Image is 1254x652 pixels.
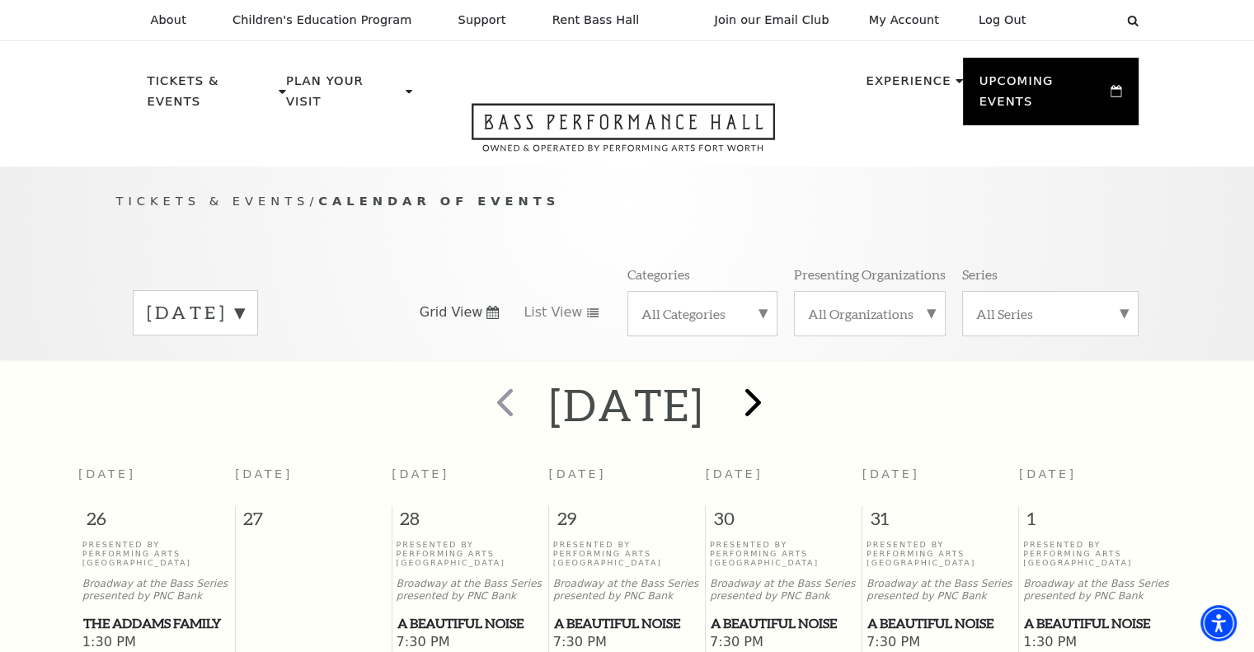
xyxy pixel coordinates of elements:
[82,578,231,603] p: Broadway at the Bass Series presented by PNC Bank
[553,540,702,568] p: Presented By Performing Arts [GEOGRAPHIC_DATA]
[420,303,483,321] span: Grid View
[862,467,920,481] span: [DATE]
[412,103,834,167] a: Open this option
[866,71,951,101] p: Experience
[1023,540,1172,568] p: Presented By Performing Arts [GEOGRAPHIC_DATA]
[962,265,998,283] p: Series
[392,467,449,481] span: [DATE]
[710,613,858,634] a: A Beautiful Noise
[867,613,1015,634] a: A Beautiful Noise
[721,376,781,434] button: next
[1200,605,1237,641] div: Accessibility Menu
[1023,634,1172,652] span: 1:30 PM
[232,13,412,27] p: Children's Education Program
[1024,613,1171,634] span: A Beautiful Noise
[808,305,932,322] label: All Organizations
[524,303,582,321] span: List View
[867,634,1015,652] span: 7:30 PM
[553,634,702,652] span: 7:30 PM
[392,506,548,539] span: 28
[1053,12,1111,28] select: Select:
[867,540,1015,568] p: Presented By Performing Arts [GEOGRAPHIC_DATA]
[711,613,857,634] span: A Beautiful Noise
[78,506,235,539] span: 26
[553,613,702,634] a: A Beautiful Noise
[397,613,545,634] a: A Beautiful Noise
[553,578,702,603] p: Broadway at the Bass Series presented by PNC Bank
[554,613,701,634] span: A Beautiful Noise
[548,467,606,481] span: [DATE]
[710,540,858,568] p: Presented By Performing Arts [GEOGRAPHIC_DATA]
[236,506,392,539] span: 27
[867,578,1015,603] p: Broadway at the Bass Series presented by PNC Bank
[979,71,1107,121] p: Upcoming Events
[794,265,946,283] p: Presenting Organizations
[976,305,1125,322] label: All Series
[83,613,230,634] span: The Addams Family
[147,300,244,326] label: [DATE]
[82,613,231,634] a: The Addams Family
[549,378,705,431] h2: [DATE]
[82,540,231,568] p: Presented By Performing Arts [GEOGRAPHIC_DATA]
[148,71,275,121] p: Tickets & Events
[82,634,231,652] span: 1:30 PM
[78,467,136,481] span: [DATE]
[867,613,1014,634] span: A Beautiful Noise
[318,194,560,208] span: Calendar of Events
[706,467,763,481] span: [DATE]
[458,13,506,27] p: Support
[286,71,402,121] p: Plan Your Visit
[235,467,293,481] span: [DATE]
[641,305,763,322] label: All Categories
[862,506,1018,539] span: 31
[397,540,545,568] p: Presented By Performing Arts [GEOGRAPHIC_DATA]
[706,506,862,539] span: 30
[549,506,705,539] span: 29
[397,578,545,603] p: Broadway at the Bass Series presented by PNC Bank
[1023,613,1172,634] a: A Beautiful Noise
[552,13,640,27] p: Rent Bass Hall
[1019,467,1077,481] span: [DATE]
[627,265,690,283] p: Categories
[1019,506,1176,539] span: 1
[710,578,858,603] p: Broadway at the Bass Series presented by PNC Bank
[116,194,310,208] span: Tickets & Events
[116,191,1139,212] p: /
[473,376,533,434] button: prev
[151,13,186,27] p: About
[397,634,545,652] span: 7:30 PM
[397,613,544,634] span: A Beautiful Noise
[710,634,858,652] span: 7:30 PM
[1023,578,1172,603] p: Broadway at the Bass Series presented by PNC Bank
